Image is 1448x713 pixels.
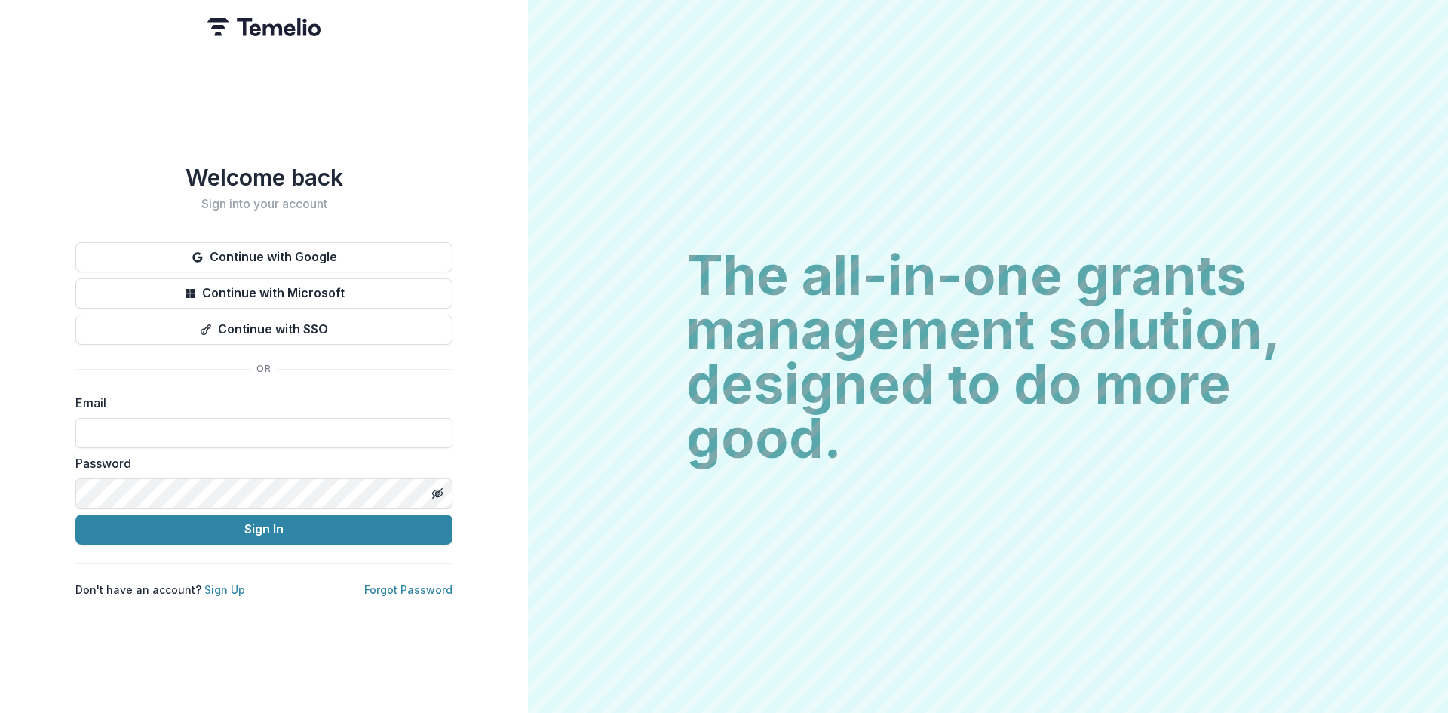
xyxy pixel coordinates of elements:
h1: Welcome back [75,164,452,191]
button: Continue with SSO [75,315,452,345]
button: Continue with Google [75,242,452,272]
p: Don't have an account? [75,582,245,598]
button: Toggle password visibility [425,481,449,506]
img: Temelio [207,18,321,36]
button: Continue with Microsoft [75,278,452,309]
h2: Sign into your account [75,197,452,211]
label: Email [75,394,443,412]
a: Forgot Password [364,583,452,596]
a: Sign Up [204,583,245,596]
button: Sign In [75,515,452,545]
label: Password [75,454,443,472]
